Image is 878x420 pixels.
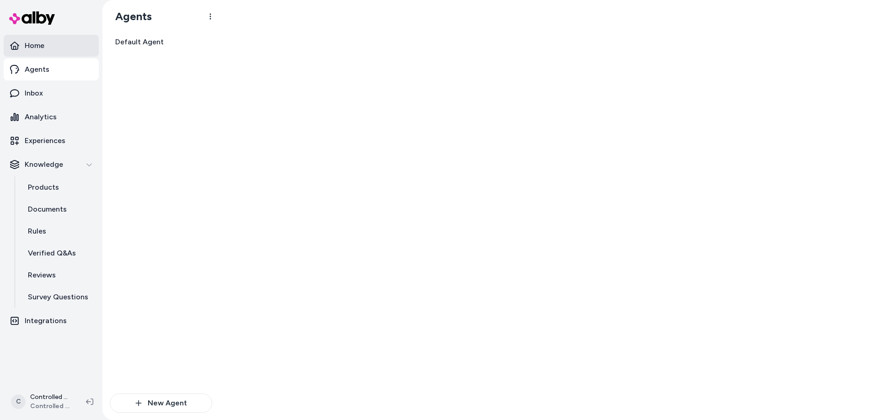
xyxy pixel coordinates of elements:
a: Integrations [4,310,99,332]
p: Controlled Chaos Shopify [30,393,71,402]
p: Products [28,182,59,193]
a: Inbox [4,82,99,104]
p: Verified Q&As [28,248,76,259]
span: Default Agent [115,37,164,48]
a: Verified Q&As [19,242,99,264]
p: Inbox [25,88,43,99]
a: Default Agent [110,33,212,51]
img: alby Logo [9,11,55,25]
p: Knowledge [25,159,63,170]
button: Knowledge [4,154,99,175]
button: CControlled Chaos ShopifyControlled Chaos [5,387,79,416]
a: Analytics [4,106,99,128]
p: Reviews [28,270,56,281]
a: Products [19,176,99,198]
p: Experiences [25,135,65,146]
button: New Agent [110,393,212,413]
a: Reviews [19,264,99,286]
span: Controlled Chaos [30,402,71,411]
h1: Agents [108,10,152,23]
p: Home [25,40,44,51]
p: Rules [28,226,46,237]
a: Rules [19,220,99,242]
a: Home [4,35,99,57]
a: Survey Questions [19,286,99,308]
a: Agents [4,58,99,80]
p: Integrations [25,315,67,326]
a: Documents [19,198,99,220]
p: Agents [25,64,49,75]
p: Survey Questions [28,292,88,303]
span: C [11,394,26,409]
p: Analytics [25,112,57,122]
a: Experiences [4,130,99,152]
p: Documents [28,204,67,215]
